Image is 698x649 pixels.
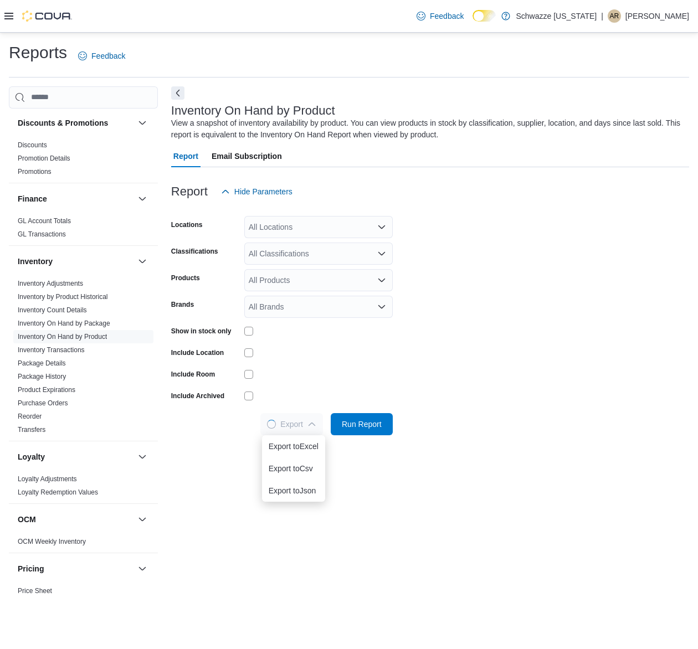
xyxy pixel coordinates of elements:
button: Export toExcel [262,435,325,457]
button: Inventory [136,255,149,268]
p: Schwazze [US_STATE] [516,9,597,23]
span: Inventory Transactions [18,346,85,354]
button: OCM [18,514,134,525]
button: Export toCsv [262,457,325,480]
label: Brands [171,300,194,309]
h3: Inventory [18,256,53,267]
span: Promotions [18,167,52,176]
a: GL Account Totals [18,217,71,225]
span: GL Transactions [18,230,66,239]
span: Transfers [18,425,45,434]
a: Loyalty Redemption Values [18,488,98,496]
h3: Discounts & Promotions [18,117,108,128]
span: Inventory On Hand by Product [18,332,107,341]
button: Discounts & Promotions [18,117,134,128]
label: Classifications [171,247,218,256]
span: Purchase Orders [18,399,68,408]
span: AR [610,9,619,23]
h3: Pricing [18,563,44,574]
label: Locations [171,220,203,229]
button: LoadingExport [260,413,322,435]
a: Package History [18,373,66,380]
a: OCM Weekly Inventory [18,538,86,545]
a: Inventory by Product Historical [18,293,108,301]
input: Dark Mode [473,10,496,22]
a: Feedback [412,5,468,27]
label: Include Room [171,370,215,379]
a: Transfers [18,426,45,434]
h3: OCM [18,514,36,525]
button: Pricing [136,562,149,575]
span: Product Expirations [18,385,75,394]
span: Export to Json [269,486,319,495]
span: Inventory Adjustments [18,279,83,288]
span: Loading [267,420,276,429]
span: Export [267,413,316,435]
span: Price Sheet [18,586,52,595]
span: Hide Parameters [234,186,292,197]
a: Inventory On Hand by Product [18,333,107,341]
span: Package Details [18,359,66,368]
a: GL Transactions [18,230,66,238]
span: OCM Weekly Inventory [18,537,86,546]
button: Open list of options [377,249,386,258]
span: Run Report [342,419,382,430]
div: Pricing [9,584,158,602]
h3: Loyalty [18,451,45,462]
button: Finance [136,192,149,205]
button: OCM [136,513,149,526]
a: Discounts [18,141,47,149]
h3: Report [171,185,208,198]
span: Export to Excel [269,442,319,451]
span: Loyalty Redemption Values [18,488,98,497]
p: | [601,9,603,23]
span: Promotion Details [18,154,70,163]
a: Promotions [18,168,52,176]
div: Discounts & Promotions [9,138,158,183]
button: Open list of options [377,276,386,285]
label: Show in stock only [171,327,232,336]
h3: Finance [18,193,47,204]
button: Finance [18,193,134,204]
a: Inventory Transactions [18,346,85,354]
h1: Reports [9,42,67,64]
a: Feedback [74,45,130,67]
button: Export toJson [262,480,325,502]
a: Reorder [18,413,42,420]
span: Loyalty Adjustments [18,475,77,483]
span: Export to Csv [269,464,319,473]
button: Loyalty [18,451,134,462]
span: Feedback [430,11,464,22]
a: Purchase Orders [18,399,68,407]
span: Report [173,145,198,167]
span: Feedback [91,50,125,61]
label: Products [171,274,200,282]
div: OCM [9,535,158,553]
span: Reorder [18,412,42,421]
button: Open list of options [377,302,386,311]
div: Inventory [9,277,158,441]
span: Email Subscription [212,145,282,167]
a: Inventory Adjustments [18,280,83,287]
h3: Inventory On Hand by Product [171,104,335,117]
div: View a snapshot of inventory availability by product. You can view products in stock by classific... [171,117,684,141]
button: Discounts & Promotions [136,116,149,130]
div: Loyalty [9,472,158,503]
span: Inventory Count Details [18,306,87,315]
a: Package Details [18,359,66,367]
a: Inventory Count Details [18,306,87,314]
a: Price Sheet [18,587,52,595]
label: Include Location [171,348,224,357]
div: Austin Ronningen [608,9,621,23]
button: Inventory [18,256,134,267]
button: Pricing [18,563,134,574]
span: Discounts [18,141,47,150]
p: [PERSON_NAME] [625,9,689,23]
div: Finance [9,214,158,245]
label: Include Archived [171,392,224,400]
span: Inventory On Hand by Package [18,319,110,328]
a: Loyalty Adjustments [18,475,77,483]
